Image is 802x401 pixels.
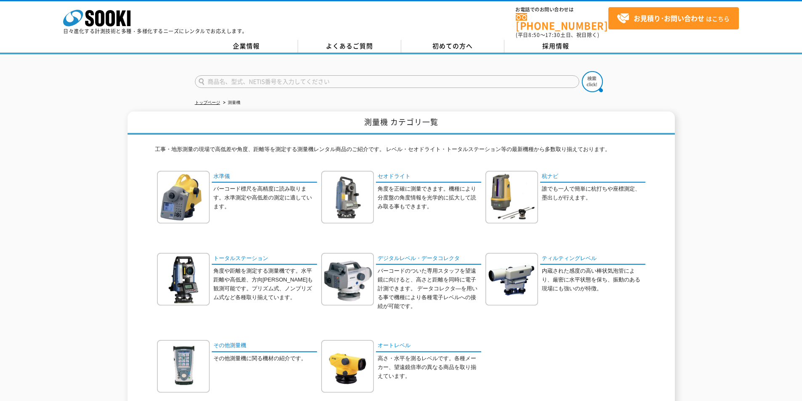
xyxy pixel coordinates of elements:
p: バーコード標尺を高精度に読み取ります。水準測定や高低差の測定に適しています。 [213,185,317,211]
img: 杭ナビ [485,171,538,223]
p: 角度や距離を測定する測量機です。水平距離や高低差、方向[PERSON_NAME]も観測可能です。プリズム式、ノンプリズム式など各種取り揃えています。 [213,267,317,302]
p: 工事・地形測量の現場で高低差や角度、距離等を測定する測量機レンタル商品のご紹介です。 レベル・セオドライト・トータルステーション等の最新機種から多数取り揃えております。 [155,145,647,158]
a: トータルステーション [212,253,317,265]
span: お電話でのお問い合わせは [516,7,608,12]
img: 水準儀 [157,171,210,223]
a: 水準儀 [212,171,317,183]
li: 測量機 [221,98,240,107]
img: オートレベル [321,340,374,393]
strong: お見積り･お問い合わせ [634,13,704,23]
img: その他測量機 [157,340,210,393]
p: 高さ・水平を測るレベルです。各種メーカー、望遠鏡倍率の異なる商品を取り揃えています。 [378,354,481,380]
img: デジタルレベル・データコレクタ [321,253,374,305]
span: 初めての方へ [432,41,473,50]
span: はこちら [617,12,730,25]
span: (平日 ～ 土日、祝日除く) [516,31,599,39]
span: 8:50 [528,31,540,39]
a: その他測量機 [212,340,317,352]
a: 企業情報 [195,40,298,53]
a: 採用情報 [504,40,607,53]
a: お見積り･お問い合わせはこちら [608,7,739,29]
a: 杭ナビ [540,171,645,183]
a: よくあるご質問 [298,40,401,53]
a: トップページ [195,100,220,105]
p: 誰でも一人で簡単に杭打ちや座標測定、墨出しが行えます。 [542,185,645,202]
p: バーコードのついた専用スタッフを望遠鏡に向けると、高さと距離を同時に電子計測できます。 データコレクタ―を用いる事で機種により各種電子レベルへの接続が可能です。 [378,267,481,311]
input: 商品名、型式、NETIS番号を入力してください [195,75,579,88]
img: btn_search.png [582,71,603,92]
a: デジタルレベル・データコレクタ [376,253,481,265]
a: 初めての方へ [401,40,504,53]
a: セオドライト [376,171,481,183]
a: ティルティングレベル [540,253,645,265]
span: 17:30 [545,31,560,39]
p: 角度を正確に測量できます。機種により分度盤の角度情報を光学的に拡大して読み取る事もできます。 [378,185,481,211]
p: 内蔵された感度の高い棒状気泡管により、厳密に水平状態を保ち、振動のある現場にも強いのが特徴。 [542,267,645,293]
img: トータルステーション [157,253,210,305]
p: その他測量機に関る機材の紹介です。 [213,354,317,363]
img: セオドライト [321,171,374,223]
a: オートレベル [376,340,481,352]
h1: 測量機 カテゴリ一覧 [128,112,675,135]
a: [PHONE_NUMBER] [516,13,608,30]
p: 日々進化する計測技術と多種・多様化するニーズにレンタルでお応えします。 [63,29,248,34]
img: ティルティングレベル [485,253,538,305]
